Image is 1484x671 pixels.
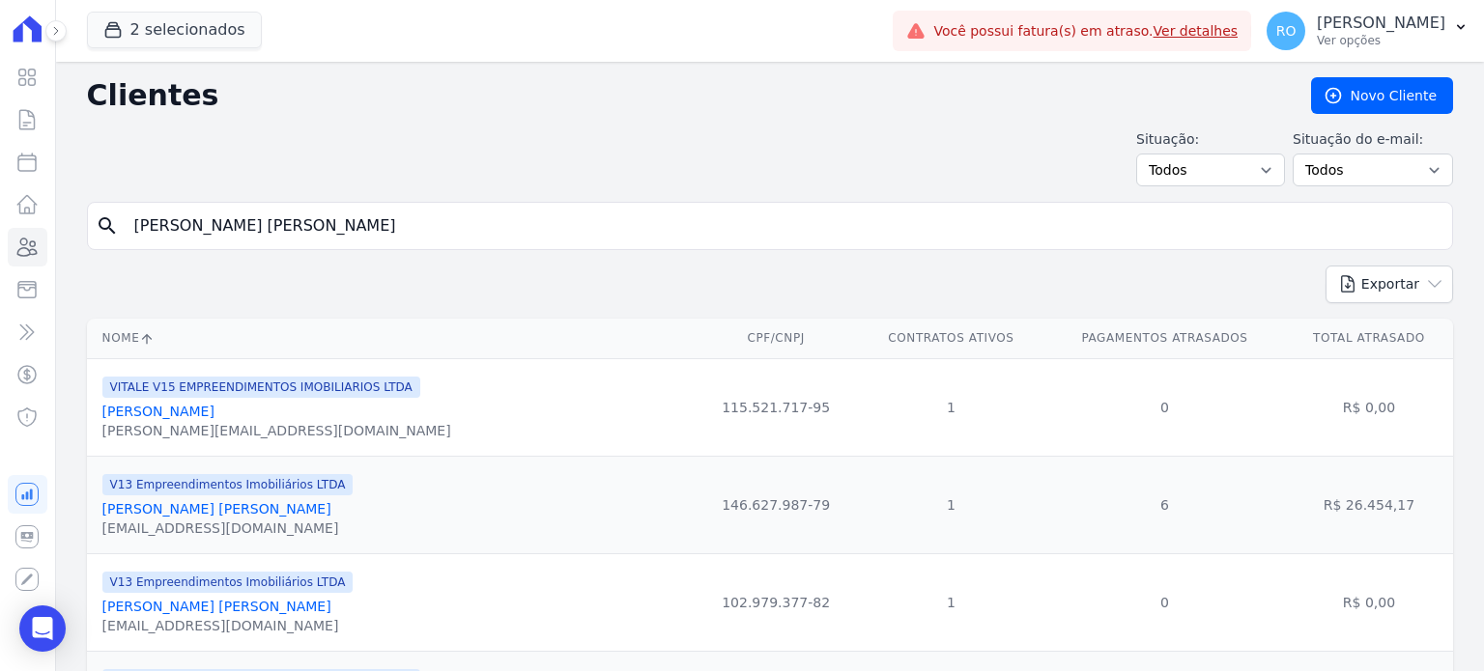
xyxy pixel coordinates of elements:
h2: Clientes [87,78,1280,113]
p: Ver opções [1317,33,1445,48]
span: V13 Empreendimentos Imobiliários LTDA [102,474,354,495]
button: Exportar [1326,266,1453,303]
td: 0 [1044,358,1285,456]
td: 1 [858,553,1044,651]
th: Total Atrasado [1285,319,1453,358]
div: [EMAIL_ADDRESS][DOMAIN_NAME] [102,616,354,635]
td: 102.979.377-82 [695,553,858,651]
a: [PERSON_NAME] [PERSON_NAME] [102,599,331,614]
i: search [96,214,119,238]
input: Buscar por nome, CPF ou e-mail [123,207,1444,245]
label: Situação: [1136,129,1285,150]
p: [PERSON_NAME] [1317,14,1445,33]
td: R$ 26.454,17 [1285,456,1453,553]
a: Ver detalhes [1154,23,1239,39]
td: 6 [1044,456,1285,553]
td: 115.521.717-95 [695,358,858,456]
th: Pagamentos Atrasados [1044,319,1285,358]
div: [EMAIL_ADDRESS][DOMAIN_NAME] [102,518,354,538]
a: [PERSON_NAME] [102,404,214,419]
div: Open Intercom Messenger [19,605,66,652]
td: R$ 0,00 [1285,553,1453,651]
span: RO [1276,24,1297,38]
a: [PERSON_NAME] [PERSON_NAME] [102,501,331,517]
span: VITALE V15 EMPREENDIMENTOS IMOBILIARIOS LTDA [102,377,420,398]
label: Situação do e-mail: [1293,129,1453,150]
td: 0 [1044,553,1285,651]
th: CPF/CNPJ [695,319,858,358]
td: R$ 0,00 [1285,358,1453,456]
th: Nome [87,319,695,358]
button: RO [PERSON_NAME] Ver opções [1251,4,1484,58]
div: [PERSON_NAME][EMAIL_ADDRESS][DOMAIN_NAME] [102,421,451,440]
td: 1 [858,456,1044,553]
span: Você possui fatura(s) em atraso. [933,21,1238,42]
span: V13 Empreendimentos Imobiliários LTDA [102,572,354,593]
a: Novo Cliente [1311,77,1453,114]
th: Contratos Ativos [858,319,1044,358]
button: 2 selecionados [87,12,262,48]
td: 1 [858,358,1044,456]
td: 146.627.987-79 [695,456,858,553]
